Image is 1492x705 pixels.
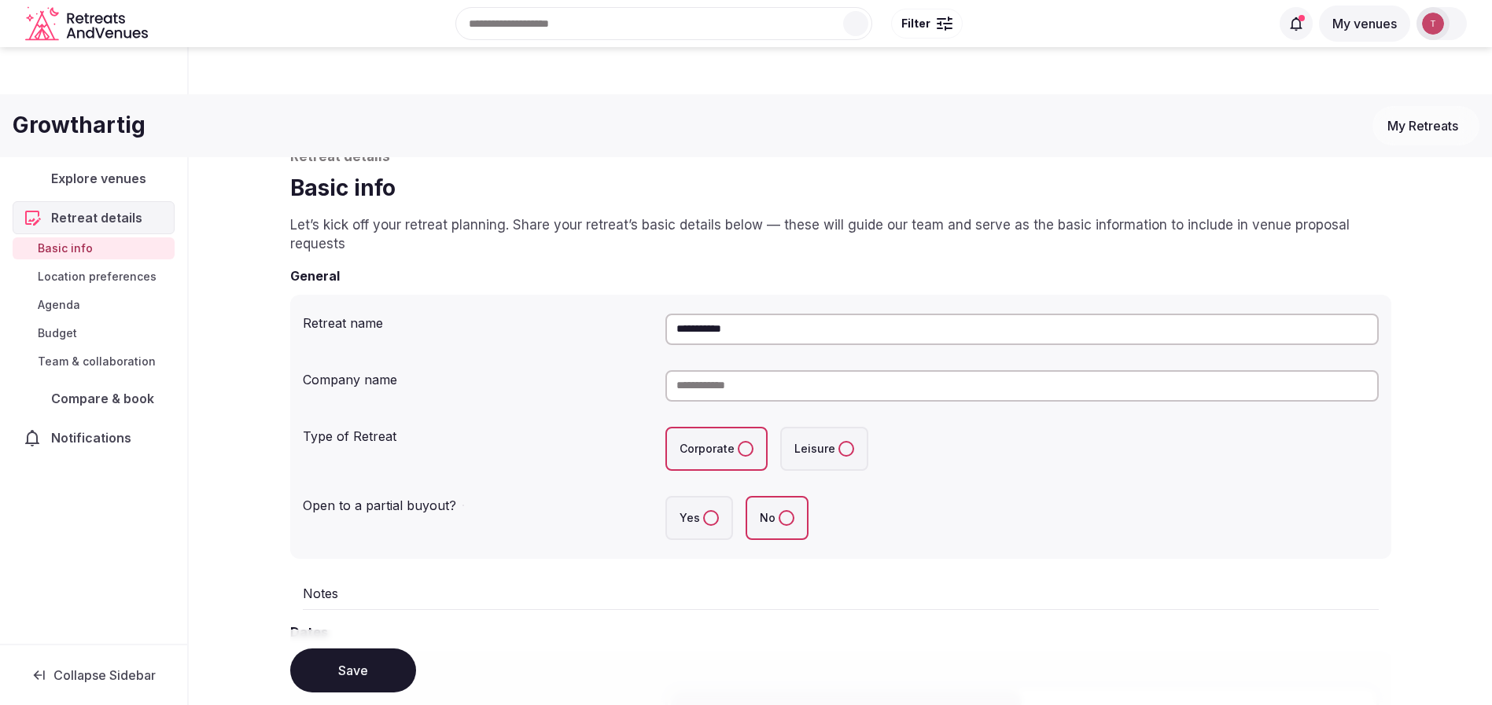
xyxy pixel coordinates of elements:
[25,6,151,42] a: Visit the homepage
[13,322,175,344] a: Budget
[13,237,175,259] a: Basic info
[303,420,653,446] div: Type of Retreat
[303,364,653,389] div: Company name
[13,162,175,195] a: Explore venues
[665,427,768,471] label: Corporate
[891,9,963,39] button: Filter
[838,441,854,457] button: Leisure
[13,266,175,288] a: Location preferences
[13,294,175,316] a: Agenda
[746,496,809,540] label: No
[13,351,175,373] a: Team & collaboration
[290,648,416,692] button: Save
[38,241,93,256] span: Basic info
[51,208,142,227] span: Retreat details
[665,496,733,540] label: Yes
[53,667,156,683] span: Collapse Sidebar
[13,110,146,141] h1: Growthartig
[303,584,338,603] h2: Notes
[51,428,138,447] span: Notifications
[703,510,719,526] button: Yes
[779,510,794,526] button: No
[1422,13,1444,35] img: Thiago Martins
[1319,16,1410,31] a: My venues
[738,441,753,457] button: Corporate
[290,173,1391,204] h1: Basic info
[1319,6,1410,42] button: My venues
[38,297,80,313] span: Agenda
[13,658,175,692] button: Collapse Sidebar
[1387,118,1458,134] span: My Retreats
[25,6,151,42] svg: Retreats and Venues company logo
[51,389,154,408] span: Compare & book
[303,490,653,515] div: Open to a partial buyout?
[901,16,930,31] span: Filter
[303,307,653,332] div: Retreat name
[13,421,175,454] a: Notifications
[38,325,77,341] span: Budget
[38,354,156,369] span: Team & collaboration
[780,427,868,471] label: Leisure
[38,269,157,285] span: Location preferences
[51,169,153,188] span: Explore venues
[1372,106,1479,145] button: My Retreats
[290,622,328,641] h2: Dates
[290,216,1391,254] p: Let’s kick off your retreat planning. Share your retreat’s basic details below — these will guide...
[290,266,340,285] h2: General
